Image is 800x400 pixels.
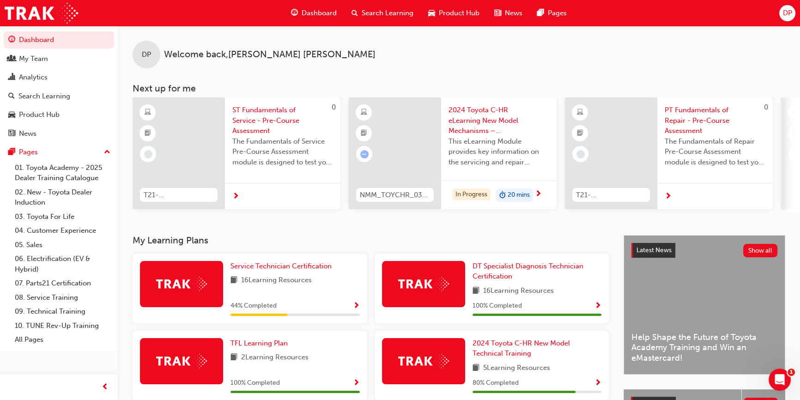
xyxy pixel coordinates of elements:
[284,4,344,23] a: guage-iconDashboard
[144,150,152,158] span: learningRecordVerb_NONE-icon
[473,261,602,282] a: DT Specialist Diagnosis Technician Certification
[291,7,298,19] span: guage-icon
[508,190,530,200] span: 20 mins
[104,146,110,158] span: up-icon
[118,83,800,94] h3: Next up for me
[19,109,60,120] div: Product Hub
[483,285,554,297] span: 16 Learning Resources
[782,8,792,18] span: DP
[230,338,291,349] a: TFL Learning Plan
[8,73,15,82] span: chart-icon
[743,244,778,257] button: Show all
[11,238,114,252] a: 05. Sales
[230,378,280,388] span: 100 % Completed
[487,4,530,23] a: news-iconNews
[230,262,332,270] span: Service Technician Certification
[332,103,336,111] span: 0
[362,8,413,18] span: Search Learning
[5,3,78,24] img: Trak
[631,332,777,364] span: Help Shape the Future of Toyota Academy Training and Win an eMastercard!
[360,190,430,200] span: NMM_TOYCHR_032024_MODULE_5
[19,72,48,83] div: Analytics
[353,377,360,389] button: Show Progress
[19,54,48,64] div: My Team
[230,352,237,364] span: book-icon
[4,50,114,67] a: My Team
[145,127,151,139] span: booktick-icon
[421,4,487,23] a: car-iconProduct Hub
[144,190,214,200] span: T21-STFOS_PRE_EXAM
[764,103,768,111] span: 0
[145,107,151,119] span: learningResourceType_ELEARNING-icon
[665,193,672,201] span: next-icon
[8,111,15,119] span: car-icon
[535,190,542,199] span: next-icon
[473,262,583,281] span: DT Specialist Diagnosis Technician Certification
[230,301,277,311] span: 44 % Completed
[473,339,570,358] span: 2024 Toyota C-HR New Model Technical Training
[4,88,114,105] a: Search Learning
[4,144,114,161] button: Pages
[594,300,601,312] button: Show Progress
[4,30,114,144] button: DashboardMy TeamAnalyticsSearch LearningProduct HubNews
[142,49,151,60] span: DP
[8,130,15,138] span: news-icon
[353,302,360,310] span: Show Progress
[428,7,435,19] span: car-icon
[473,378,519,388] span: 80 % Completed
[8,148,15,157] span: pages-icon
[548,8,567,18] span: Pages
[483,363,550,374] span: 5 Learning Resources
[11,276,114,291] a: 07. Parts21 Certification
[11,252,114,276] a: 06. Electrification (EV & Hybrid)
[344,4,421,23] a: search-iconSearch Learning
[499,189,506,201] span: duration-icon
[576,150,585,158] span: learningRecordVerb_NONE-icon
[302,8,337,18] span: Dashboard
[230,339,288,347] span: TFL Learning Plan
[505,8,522,18] span: News
[439,8,479,18] span: Product Hub
[133,97,340,209] a: 0T21-STFOS_PRE_EXAMST Fundamentals of Service - Pre-Course AssessmentThe Fundamentals of Service ...
[241,352,309,364] span: 2 Learning Resources
[576,190,646,200] span: T21-PTFOR_PRE_EXAM
[594,379,601,388] span: Show Progress
[577,127,583,139] span: booktick-icon
[156,277,207,291] img: Trak
[565,97,773,209] a: 0T21-PTFOR_PRE_EXAMPT Fundamentals of Repair - Pre-Course AssessmentThe Fundamentals of Repair Pr...
[452,188,491,201] div: In Progress
[19,147,38,158] div: Pages
[577,107,583,119] span: learningResourceType_ELEARNING-icon
[8,36,15,44] span: guage-icon
[788,369,795,376] span: 1
[8,55,15,63] span: people-icon
[353,300,360,312] button: Show Progress
[398,354,449,368] img: Trak
[102,382,109,393] span: prev-icon
[360,150,369,158] span: learningRecordVerb_ATTEMPT-icon
[793,107,800,119] span: laptop-icon
[473,338,602,359] a: 2024 Toyota C-HR New Model Technical Training
[594,377,601,389] button: Show Progress
[473,301,522,311] span: 100 % Completed
[473,285,479,297] span: book-icon
[398,277,449,291] img: Trak
[232,193,239,201] span: next-icon
[8,92,15,101] span: search-icon
[19,128,36,139] div: News
[624,235,785,375] a: Latest NewsShow allHelp Shape the Future of Toyota Academy Training and Win an eMastercard!
[349,97,557,209] a: NMM_TOYCHR_032024_MODULE_52024 Toyota C-HR eLearning New Model Mechanisms – Serviceability (Modul...
[11,319,114,333] a: 10. TUNE Rev-Up Training
[352,7,358,19] span: search-icon
[631,243,777,258] a: Latest NewsShow all
[4,106,114,123] a: Product Hub
[133,235,609,246] h3: My Learning Plans
[361,127,367,139] span: booktick-icon
[494,7,501,19] span: news-icon
[232,105,333,136] span: ST Fundamentals of Service - Pre-Course Assessment
[361,107,367,119] span: learningResourceType_ELEARNING-icon
[530,4,574,23] a: pages-iconPages
[230,275,237,286] span: book-icon
[4,69,114,86] a: Analytics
